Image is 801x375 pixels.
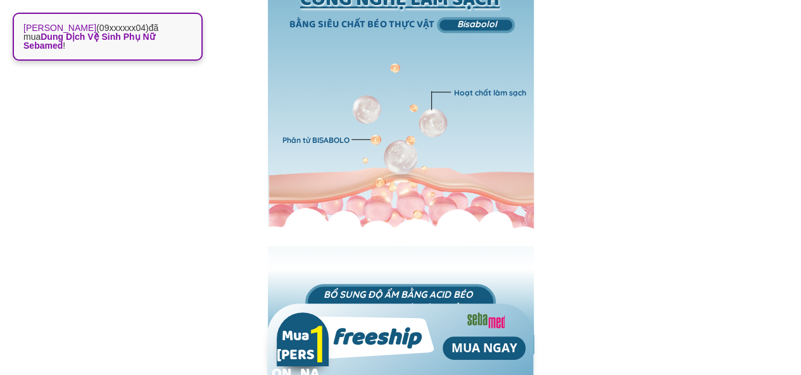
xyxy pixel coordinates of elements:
h2: Hoạt chất làm sạch [426,87,553,99]
h2: 1 [303,313,334,371]
h2: BẰNG SIÊU CHẤT BÉO THỰC VẬT [279,18,445,34]
h2: Phân tử BISABOLO [253,134,379,147]
h3: Bisabolol [438,18,516,31]
h3: BỔ SUNG ĐỘ ẨM BẰNG ACID BÉO NGAY TRONG QUÁ TRÌNH RỬA [312,288,484,316]
h2: freeship [307,322,445,359]
span: 09xxxxxx04 [99,23,146,33]
p: MUA NGAY [443,336,526,360]
span: Dung Dịch Vệ Sinh Phụ Nữ Sebamed [23,32,155,51]
p: ( ) đã mua ! [23,23,192,50]
strong: [PERSON_NAME] [23,23,96,33]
